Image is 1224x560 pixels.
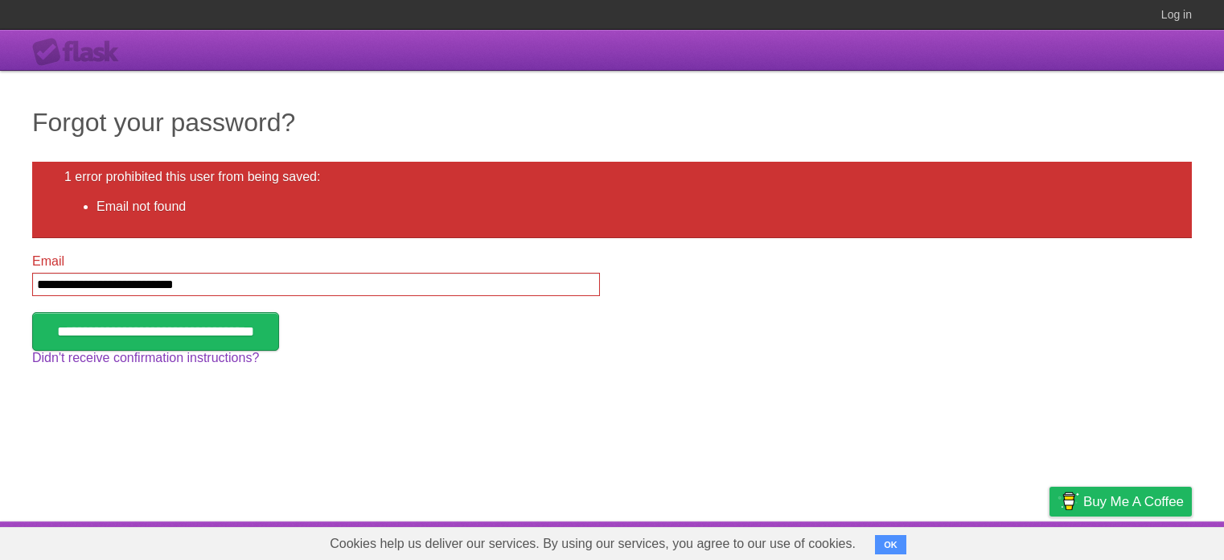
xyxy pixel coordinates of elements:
[97,197,1160,216] li: Email not found
[1049,487,1192,517] a: Buy me a coffee
[974,525,1009,556] a: Terms
[1029,525,1070,556] a: Privacy
[875,535,906,554] button: OK
[889,525,954,556] a: Developers
[1058,488,1079,515] img: Buy me a coffee
[32,351,259,364] a: Didn't receive confirmation instructions?
[1083,488,1184,516] span: Buy me a coffee
[836,525,869,556] a: About
[314,528,872,560] span: Cookies help us deliver our services. By using our services, you agree to our use of cookies.
[64,170,1160,184] h2: 1 error prohibited this user from being saved:
[32,38,129,67] div: Flask
[1091,525,1192,556] a: Suggest a feature
[32,254,600,269] label: Email
[32,103,1192,142] h1: Forgot your password?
